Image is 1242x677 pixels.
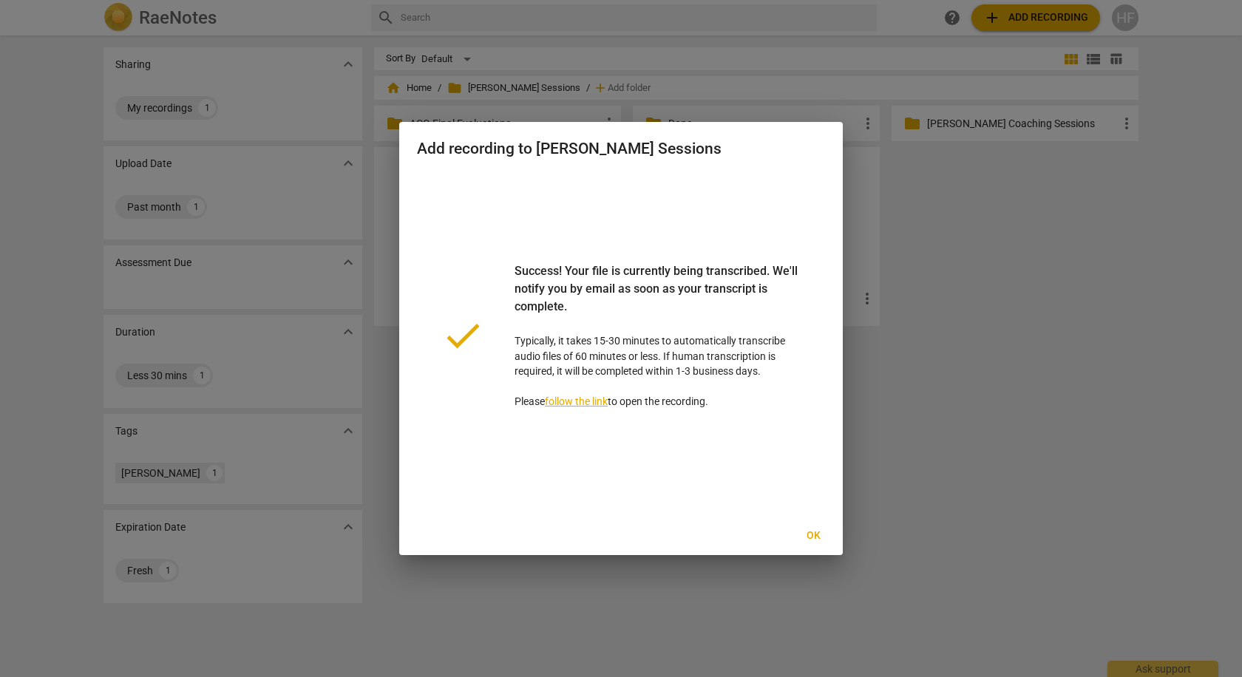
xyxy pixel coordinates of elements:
a: follow the link [545,395,608,407]
h2: Add recording to [PERSON_NAME] Sessions [417,140,825,158]
div: Success! Your file is currently being transcribed. We'll notify you by email as soon as your tran... [515,262,801,333]
span: done [441,313,485,358]
button: Ok [790,523,837,549]
p: Typically, it takes 15-30 minutes to automatically transcribe audio files of 60 minutes or less. ... [515,262,801,409]
span: Ok [801,528,825,543]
